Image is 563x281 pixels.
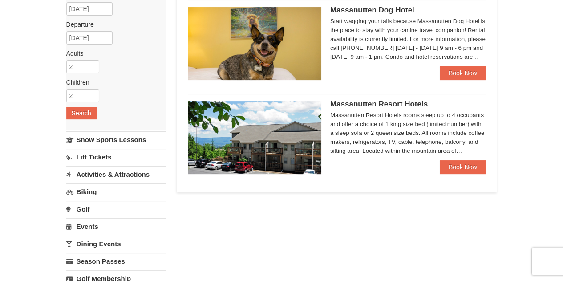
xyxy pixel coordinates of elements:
a: Snow Sports Lessons [66,131,166,148]
div: Start wagging your tails because Massanutten Dog Hotel is the place to stay with your canine trav... [330,17,486,61]
a: Season Passes [66,253,166,269]
a: Dining Events [66,236,166,252]
a: Lift Tickets [66,149,166,165]
a: Golf [66,201,166,217]
label: Children [66,78,159,87]
a: Activities & Attractions [66,166,166,183]
img: 27428181-5-81c892a3.jpg [188,7,321,80]
label: Adults [66,49,159,58]
label: Departure [66,20,159,29]
a: Book Now [440,160,486,174]
a: Biking [66,183,166,200]
img: 19219026-1-e3b4ac8e.jpg [188,101,321,174]
span: Massanutten Resort Hotels [330,100,428,108]
span: Massanutten Dog Hotel [330,6,414,14]
a: Book Now [440,66,486,80]
button: Search [66,107,97,119]
a: Events [66,218,166,235]
div: Massanutten Resort Hotels rooms sleep up to 4 occupants and offer a choice of 1 king size bed (li... [330,111,486,155]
